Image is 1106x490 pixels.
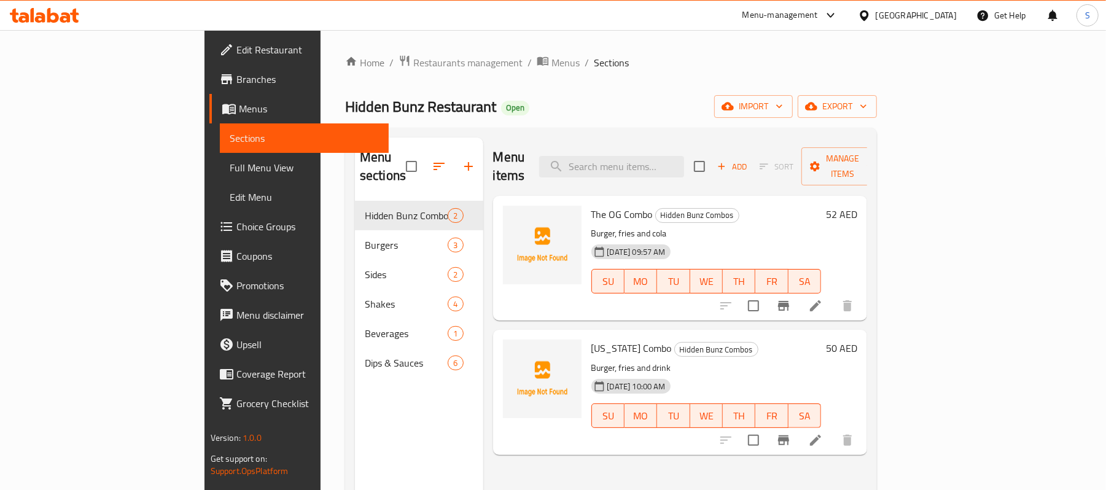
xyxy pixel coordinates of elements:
span: S [1085,9,1090,22]
span: Promotions [236,278,380,293]
button: TH [723,269,755,294]
span: Dips & Sauces [365,356,448,370]
button: FR [755,403,788,428]
span: MO [629,407,652,425]
p: Burger, fries and cola [591,226,822,241]
button: Manage items [801,147,884,185]
button: TH [723,403,755,428]
div: Menu-management [742,8,818,23]
h2: Menu items [493,148,525,185]
span: Add item [712,157,752,176]
span: Menus [239,101,380,116]
span: Sections [230,131,380,146]
button: SU [591,269,625,294]
div: Sides [365,267,448,282]
button: SU [591,403,625,428]
a: Upsell [209,330,389,359]
span: Choice Groups [236,219,380,234]
button: WE [690,403,723,428]
span: FR [760,273,783,290]
span: [US_STATE] Combo [591,339,672,357]
span: Burgers [365,238,448,252]
span: Sections [594,55,629,70]
span: Select section first [752,157,801,176]
span: export [808,99,867,114]
a: Edit Menu [220,182,389,212]
span: TH [728,407,750,425]
a: Coupons [209,241,389,271]
span: Menu disclaimer [236,308,380,322]
div: [GEOGRAPHIC_DATA] [876,9,957,22]
div: items [448,326,463,341]
button: TU [657,269,690,294]
span: Get support on: [211,451,267,467]
div: items [448,267,463,282]
span: FR [760,407,783,425]
span: import [724,99,783,114]
a: Edit Restaurant [209,35,389,64]
h6: 50 AED [826,340,857,357]
span: Version: [211,430,241,446]
span: 3 [448,239,462,251]
nav: Menu sections [355,196,483,383]
h6: 52 AED [826,206,857,223]
span: Sort sections [424,152,454,181]
button: delete [833,426,862,455]
span: 1.0.0 [243,430,262,446]
span: Manage items [811,151,874,182]
span: Select all sections [399,154,424,179]
a: Edit menu item [808,433,823,448]
a: Choice Groups [209,212,389,241]
button: Add [712,157,752,176]
button: TU [657,403,690,428]
span: Restaurants management [413,55,523,70]
div: items [448,297,463,311]
a: Coverage Report [209,359,389,389]
span: Edit Menu [230,190,380,204]
button: Branch-specific-item [769,426,798,455]
span: Open [501,103,529,113]
div: items [448,208,463,223]
img: The OG Combo [503,206,582,284]
span: SU [597,273,620,290]
a: Grocery Checklist [209,389,389,418]
button: Add section [454,152,483,181]
button: FR [755,269,788,294]
div: Beverages1 [355,319,483,348]
button: Branch-specific-item [769,291,798,321]
div: Shakes4 [355,289,483,319]
span: Edit Restaurant [236,42,380,57]
div: Hidden Bunz Combos2 [355,201,483,230]
p: Burger, fries and drink [591,360,822,376]
div: Hidden Bunz Combos [655,208,739,223]
span: 4 [448,298,462,310]
div: items [448,356,463,370]
nav: breadcrumb [345,55,877,71]
a: Full Menu View [220,153,389,182]
button: SA [789,269,821,294]
li: / [585,55,589,70]
div: Sides2 [355,260,483,289]
a: Support.OpsPlatform [211,463,289,479]
button: delete [833,291,862,321]
a: Edit menu item [808,298,823,313]
a: Menu disclaimer [209,300,389,330]
button: MO [625,403,657,428]
span: TH [728,273,750,290]
a: Menus [537,55,580,71]
span: Shakes [365,297,448,311]
span: Menus [551,55,580,70]
a: Restaurants management [399,55,523,71]
span: WE [695,273,718,290]
li: / [389,55,394,70]
span: Select section [687,154,712,179]
span: TU [662,407,685,425]
div: Hidden Bunz Combos [674,342,758,357]
span: SA [793,273,816,290]
button: SA [789,403,821,428]
button: MO [625,269,657,294]
span: Select to update [741,427,766,453]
